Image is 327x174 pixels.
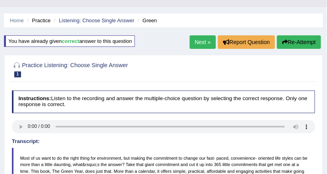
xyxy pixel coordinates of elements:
li: Practice [25,17,50,24]
a: Next » [190,35,216,49]
button: Re-Attempt [277,35,321,49]
li: Green [136,17,157,24]
h2: Practice Listening: Choose Single Answer [12,61,200,77]
div: You have already given answer to this question [4,35,135,47]
h4: Listen to the recording and answer the multiple-choice question by selecting the correct response... [12,91,315,113]
button: Report Question [218,35,275,49]
b: correct [62,38,79,44]
span: 1 [14,72,21,77]
b: Instructions: [18,95,51,101]
a: Listening: Choose Single Answer [59,17,134,23]
h4: Transcript: [12,139,315,145]
a: Home [10,17,24,23]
